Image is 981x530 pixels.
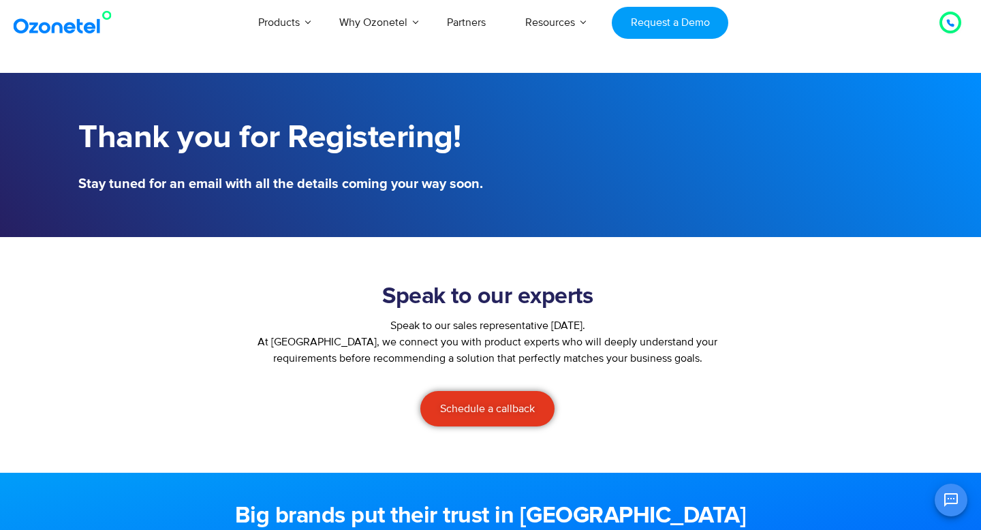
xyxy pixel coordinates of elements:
[78,119,484,157] h1: Thank you for Registering!
[78,503,903,530] h2: Big brands put their trust in [GEOGRAPHIC_DATA]
[935,484,967,516] button: Open chat
[246,317,730,334] div: Speak to our sales representative [DATE].
[612,7,728,39] a: Request a Demo
[440,403,535,414] span: Schedule a callback
[420,391,555,426] a: Schedule a callback
[246,283,730,311] h2: Speak to our experts
[78,177,484,191] h5: Stay tuned for an email with all the details coming your way soon.
[246,334,730,367] p: At [GEOGRAPHIC_DATA], we connect you with product experts who will deeply understand your require...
